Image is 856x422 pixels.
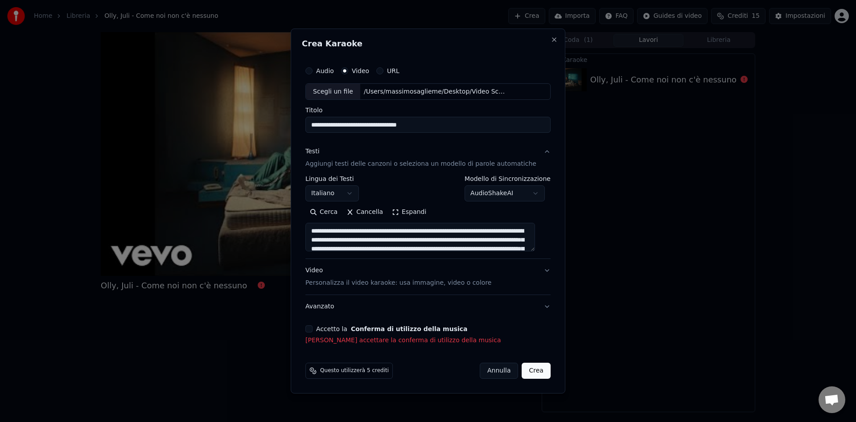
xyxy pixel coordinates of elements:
button: Cerca [305,205,342,220]
div: /Users/massimosaglieme/Desktop/Video Scaricati/Olly, Juli - Come noi non cè nessuno (Visual Vide... [360,87,512,96]
label: URL [387,68,399,74]
h2: Crea Karaoke [302,40,554,48]
span: Questo utilizzerà 5 crediti [320,367,389,374]
div: Scegli un file [306,84,360,100]
p: Aggiungi testi delle canzoni o seleziona un modello di parole automatiche [305,160,536,169]
button: Annulla [480,363,519,379]
button: VideoPersonalizza il video karaoke: usa immagine, video o colore [305,259,551,295]
button: Crea [522,363,551,379]
label: Modello di Sincronizzazione [465,176,551,182]
div: TestiAggiungi testi delle canzoni o seleziona un modello di parole automatiche [305,176,551,259]
label: Video [352,68,369,74]
div: Video [305,266,491,288]
label: Accetto la [316,326,467,332]
button: Avanzato [305,295,551,318]
p: [PERSON_NAME] accettare la conferma di utilizzo della musica [305,336,551,345]
button: Accetto la [351,326,468,332]
button: Espandi [387,205,431,220]
button: Cancella [342,205,387,220]
button: TestiAggiungi testi delle canzoni o seleziona un modello di parole automatiche [305,140,551,176]
p: Personalizza il video karaoke: usa immagine, video o colore [305,279,491,287]
label: Lingua dei Testi [305,176,359,182]
div: Testi [305,147,319,156]
label: Titolo [305,107,551,114]
label: Audio [316,68,334,74]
